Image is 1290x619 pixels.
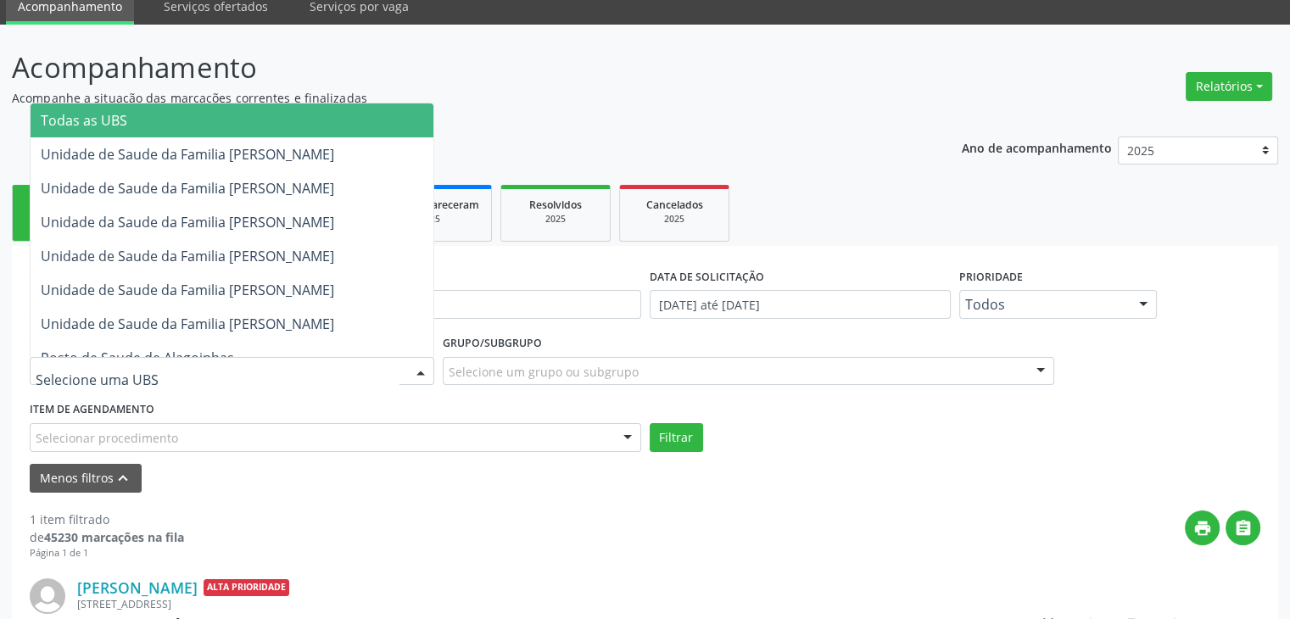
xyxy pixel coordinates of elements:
div: Página 1 de 1 [30,546,184,560]
button: Filtrar [650,423,703,452]
p: Acompanhe a situação das marcações correntes e finalizadas [12,89,898,107]
i:  [1234,519,1253,538]
button:  [1226,510,1260,545]
p: Acompanhamento [12,47,898,89]
span: Todos [965,296,1123,313]
div: Nova marcação [25,218,109,231]
span: Resolvidos [529,198,582,212]
span: Alta Prioridade [204,579,289,597]
button: Relatórios [1186,72,1272,101]
div: 2025 [632,213,717,226]
button: print [1185,510,1220,545]
span: Selecionar procedimento [36,429,178,447]
div: 2025 [513,213,598,226]
img: img [30,578,65,614]
span: Todas as UBS [41,111,127,130]
span: Posto de Saude de Alagoinhas [41,349,234,367]
span: Unidade de Saude da Familia [PERSON_NAME] [41,145,334,164]
a: [PERSON_NAME] [77,578,198,597]
span: Unidade de Saude da Familia [PERSON_NAME] [41,179,334,198]
input: Selecione uma UBS [36,363,399,397]
div: 1 item filtrado [30,510,184,528]
span: Cancelados [646,198,703,212]
input: Selecione um intervalo [650,290,951,319]
span: Selecione um grupo ou subgrupo [449,363,639,381]
label: Prioridade [959,264,1023,290]
p: Ano de acompanhamento [962,137,1112,158]
span: Unidade de Saude da Familia [PERSON_NAME] [41,247,334,265]
i: print [1193,519,1212,538]
span: Unidade da Saude da Familia [PERSON_NAME] [41,213,334,231]
label: Item de agendamento [30,397,154,423]
label: Grupo/Subgrupo [443,331,542,357]
span: Unidade de Saude da Familia [PERSON_NAME] [41,281,334,299]
span: Unidade de Saude da Familia [PERSON_NAME] [41,315,334,333]
strong: 45230 marcações na fila [44,529,184,545]
div: de [30,528,184,546]
label: DATA DE SOLICITAÇÃO [650,264,764,290]
div: [STREET_ADDRESS] [77,597,1006,611]
i: keyboard_arrow_up [114,469,132,488]
button: Menos filtroskeyboard_arrow_up [30,464,142,494]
